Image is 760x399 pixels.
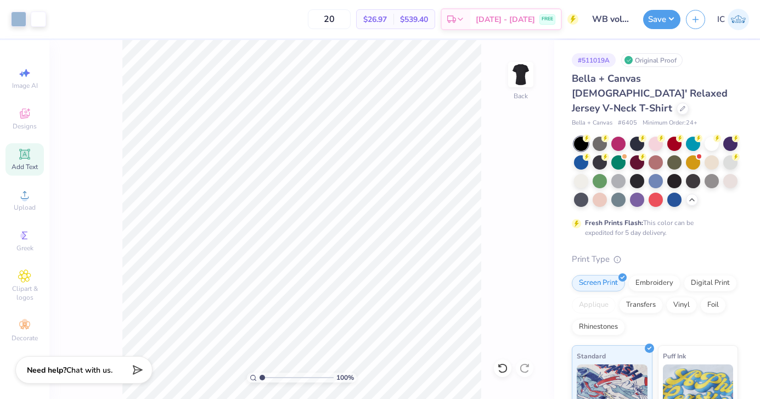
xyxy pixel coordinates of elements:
span: Chat with us. [66,365,112,375]
span: Upload [14,203,36,212]
img: Isabella Cahill [728,9,749,30]
span: Clipart & logos [5,284,44,302]
span: Standard [577,350,606,362]
span: Puff Ink [663,350,686,362]
div: Transfers [619,297,663,313]
div: Back [514,91,528,101]
div: # 511019A [572,53,616,67]
span: Bella + Canvas [DEMOGRAPHIC_DATA]' Relaxed Jersey V-Neck T-Shirt [572,72,728,115]
div: This color can be expedited for 5 day delivery. [585,218,720,238]
span: Greek [16,244,33,252]
strong: Fresh Prints Flash: [585,218,643,227]
span: Add Text [12,162,38,171]
span: Designs [13,122,37,131]
span: # 6405 [618,119,637,128]
div: Vinyl [666,297,697,313]
span: Decorate [12,334,38,342]
button: Save [643,10,680,29]
div: Digital Print [684,275,737,291]
input: – – [308,9,351,29]
span: Bella + Canvas [572,119,612,128]
span: $539.40 [400,14,428,25]
span: $26.97 [363,14,387,25]
div: Foil [700,297,726,313]
div: Rhinestones [572,319,625,335]
span: FREE [542,15,553,23]
strong: Need help? [27,365,66,375]
span: Image AI [12,81,38,90]
input: Untitled Design [584,8,638,30]
span: 100 % [336,373,354,383]
span: [DATE] - [DATE] [476,14,535,25]
div: Embroidery [628,275,680,291]
div: Print Type [572,253,738,266]
div: Applique [572,297,616,313]
a: IC [717,9,749,30]
div: Screen Print [572,275,625,291]
span: IC [717,13,725,26]
span: Minimum Order: 24 + [643,119,697,128]
img: Back [510,64,532,86]
div: Original Proof [621,53,683,67]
